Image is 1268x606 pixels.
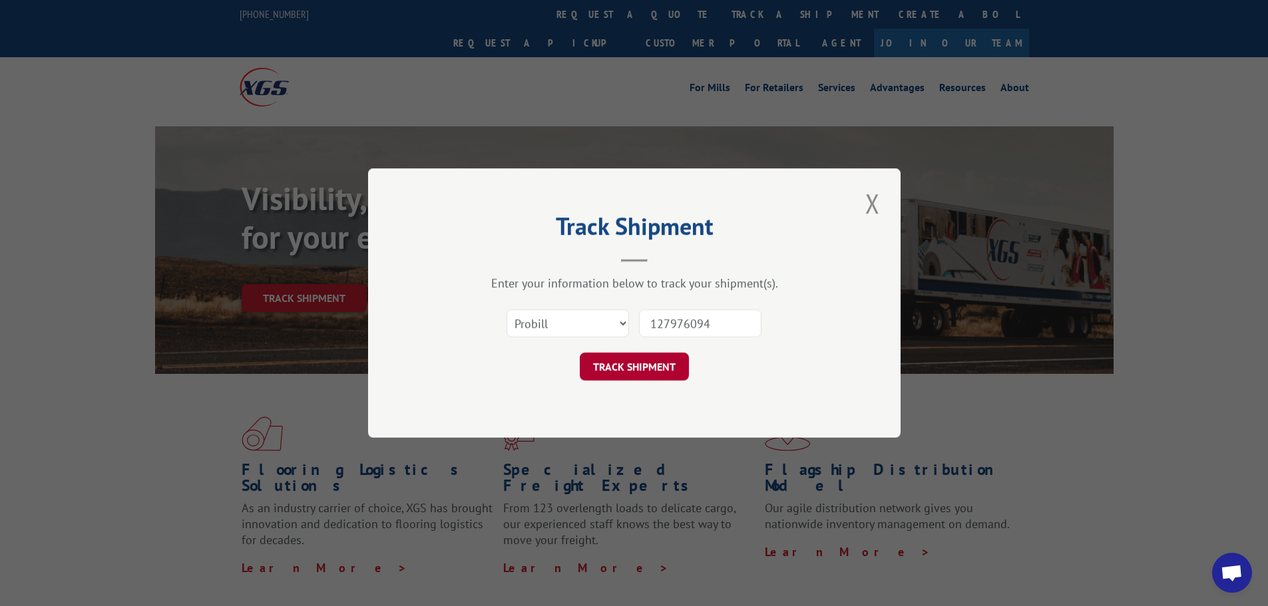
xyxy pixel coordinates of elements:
button: Close modal [861,185,884,222]
a: Open chat [1212,553,1252,593]
input: Number(s) [639,309,761,337]
button: TRACK SHIPMENT [580,353,689,380]
div: Enter your information below to track your shipment(s). [435,275,834,291]
h2: Track Shipment [435,217,834,242]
